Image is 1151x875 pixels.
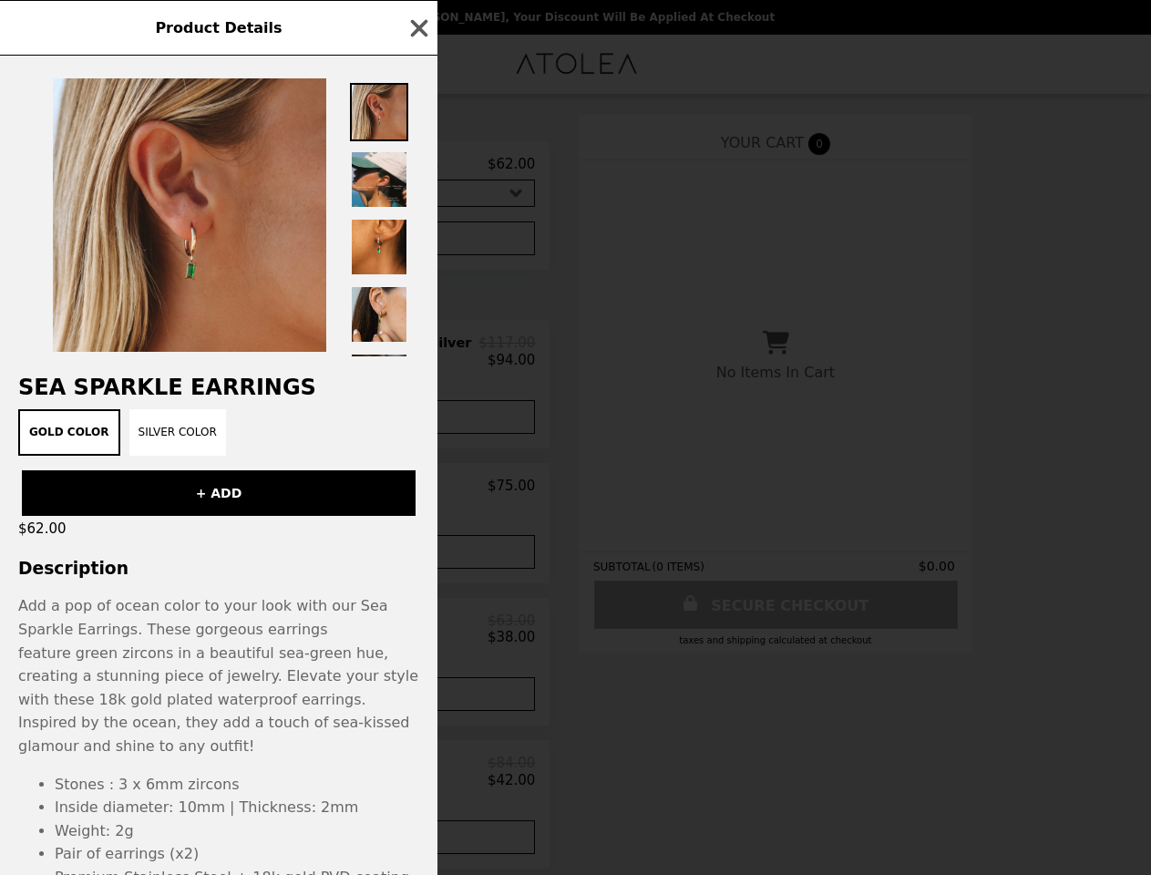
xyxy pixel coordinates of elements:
[55,773,419,797] li: Stones : 3 x 6mm zircons
[350,285,408,344] img: Thumbnail 4
[18,597,388,685] p: Add a pop of ocean color to your look with our Sea Sparkle Earrings. These gorgeous earrings feat...
[53,78,326,352] img: Gold Color
[55,819,419,843] li: Weight: 2g
[350,353,408,411] img: Thumbnail 5
[350,150,408,209] img: Thumbnail 2
[350,83,408,141] img: Thumbnail 1
[22,470,416,516] button: + ADD
[18,667,418,755] p: Elevate your style with these 18k gold plated waterproof earrings. Inspired by the ocean, they ad...
[55,842,419,866] li: Pair of earrings (x2)
[18,409,120,456] button: Gold Color
[55,796,419,819] li: Inside diameter: 10mm | Thickness: 2mm
[350,218,408,276] img: Thumbnail 3
[155,19,282,36] span: Product Details
[129,409,226,456] button: Silver Color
